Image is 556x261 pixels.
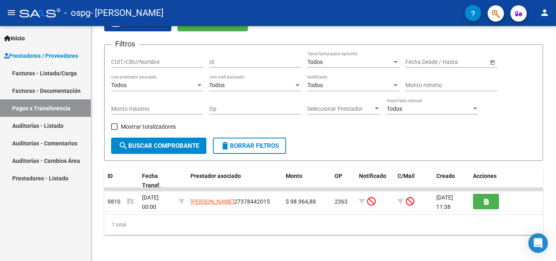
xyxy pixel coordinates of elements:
datatable-header-cell: Prestador asociado [187,167,282,194]
span: C/Mail [398,173,415,179]
input: Fecha fin [442,59,482,66]
span: Creado [436,173,455,179]
div: 1 total [104,215,543,235]
span: Prestador asociado [190,173,241,179]
span: Todos [209,82,225,88]
span: Acciones [473,173,497,179]
span: Fecha Transf. [142,173,161,189]
span: 27378442015 [190,198,270,205]
span: Todos [387,105,402,112]
span: Buscar Comprobante [118,142,199,149]
mat-icon: delete [220,141,230,151]
button: Open calendar [488,58,497,66]
button: Buscar Comprobante [111,138,206,154]
span: Todos [307,82,323,88]
span: Todos [307,59,323,65]
datatable-header-cell: Acciones [470,167,543,194]
datatable-header-cell: Monto [282,167,331,194]
span: [DATE] 00:00 [142,194,159,210]
h3: Filtros [111,38,139,50]
span: Mostrar totalizadores [121,122,176,132]
span: [PERSON_NAME] [190,198,234,205]
span: [DATE] 11:38 [436,194,453,210]
mat-icon: search [118,141,128,151]
span: Notificado [359,173,386,179]
span: ID [107,173,113,179]
span: - ospg [64,4,90,22]
span: 9810 [107,198,134,205]
input: Fecha inicio [405,59,435,66]
span: Exportar CSV [111,20,165,28]
datatable-header-cell: Notificado [356,167,394,194]
span: Inicio [4,34,25,43]
span: OP [335,173,342,179]
span: Monto [286,173,302,179]
mat-icon: menu [7,8,16,18]
span: Todos [111,82,127,88]
span: Seleccionar Prestador [307,105,373,112]
datatable-header-cell: OP [331,167,356,194]
span: Prestadores / Proveedores [4,51,78,60]
div: Open Intercom Messenger [528,233,548,253]
span: - [PERSON_NAME] [90,4,164,22]
datatable-header-cell: Fecha Transf. [139,167,175,194]
datatable-header-cell: ID [104,167,139,194]
span: Borrar Filtros [220,142,279,149]
mat-icon: person [540,8,549,18]
datatable-header-cell: Creado [433,167,470,194]
datatable-header-cell: C/Mail [394,167,433,194]
button: Borrar Filtros [213,138,286,154]
span: $ 98.964,88 [286,198,316,205]
span: 2363 [335,198,348,205]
